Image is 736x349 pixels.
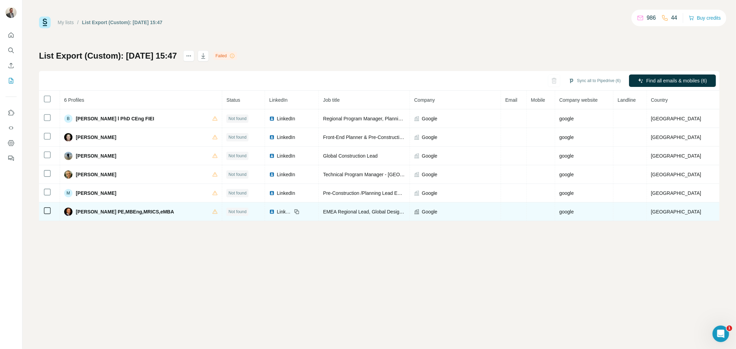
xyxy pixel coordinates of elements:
[564,76,626,86] button: Sync all to Pipedrive (6)
[269,209,275,215] img: LinkedIn logo
[6,107,17,119] button: Use Surfe on LinkedIn
[64,133,72,141] img: Avatar
[559,172,574,177] span: google
[651,97,668,103] span: Country
[269,116,275,121] img: LinkedIn logo
[559,116,574,121] span: google
[277,134,295,141] span: LinkedIn
[269,153,275,159] img: LinkedIn logo
[727,326,732,331] span: 1
[651,116,701,121] span: [GEOGRAPHIC_DATA]
[58,20,74,25] a: My lists
[64,152,72,160] img: Avatar
[6,122,17,134] button: Use Surfe API
[76,152,116,159] span: [PERSON_NAME]
[226,97,240,103] span: Status
[64,189,72,197] div: M
[559,190,574,196] span: google
[422,152,437,159] span: Google
[531,97,545,103] span: Mobile
[269,190,275,196] img: LinkedIn logo
[651,134,701,140] span: [GEOGRAPHIC_DATA]
[422,115,437,122] span: Google
[6,44,17,57] button: Search
[323,116,451,121] span: Regional Program Manager, Planning and Pre-Construction
[277,171,295,178] span: LinkedIn
[269,134,275,140] img: LinkedIn logo
[651,172,701,177] span: [GEOGRAPHIC_DATA]
[82,19,163,26] div: List Export (Custom): [DATE] 15:47
[228,190,246,196] span: Not found
[269,172,275,177] img: LinkedIn logo
[39,17,51,28] img: Surfe Logo
[6,29,17,41] button: Quick start
[323,153,377,159] span: Global Construction Lead
[277,208,292,215] span: LinkedIn
[269,97,287,103] span: LinkedIn
[651,153,701,159] span: [GEOGRAPHIC_DATA]
[559,97,598,103] span: Company website
[39,50,177,61] h1: List Export (Custom): [DATE] 15:47
[76,190,116,197] span: [PERSON_NAME]
[64,170,72,179] img: Avatar
[422,134,437,141] span: Google
[228,209,246,215] span: Not found
[228,116,246,122] span: Not found
[651,209,701,215] span: [GEOGRAPHIC_DATA]
[6,74,17,87] button: My lists
[713,326,729,342] iframe: Intercom live chat
[559,134,574,140] span: google
[323,134,438,140] span: Front-End Planner & Pre-Construction (Data Centers)
[323,172,543,177] span: Technical Program Manager - [GEOGRAPHIC_DATA] Lead - Data Centre Planning & Pre-Construction
[77,19,79,26] li: /
[559,209,574,215] span: google
[277,190,295,197] span: LinkedIn
[689,13,721,23] button: Buy credits
[618,97,636,103] span: Landline
[183,50,194,61] button: actions
[76,208,174,215] span: [PERSON_NAME] PE,MBEng,MRICS,eMBA
[414,97,435,103] span: Company
[6,152,17,164] button: Feedback
[323,209,435,215] span: EMEA Regional Lead, Global Design & Construction
[6,137,17,149] button: Dashboard
[277,152,295,159] span: LinkedIn
[76,134,116,141] span: [PERSON_NAME]
[6,59,17,72] button: Enrich CSV
[64,208,72,216] img: Avatar
[214,52,237,60] div: Failed
[277,115,295,122] span: LinkedIn
[323,190,426,196] span: Pre-Construction /Planning Lead EMEA & APAC
[671,14,677,22] p: 44
[422,208,437,215] span: Google
[64,114,72,123] div: B
[228,171,246,178] span: Not found
[64,97,84,103] span: 6 Profiles
[6,7,17,18] img: Avatar
[323,97,340,103] span: Job title
[76,171,116,178] span: [PERSON_NAME]
[422,171,437,178] span: Google
[422,190,437,197] span: Google
[646,77,707,84] span: Find all emails & mobiles (6)
[76,115,154,122] span: [PERSON_NAME] l PhD CEng FIEI
[629,74,716,87] button: Find all emails & mobiles (6)
[647,14,656,22] p: 986
[505,97,517,103] span: Email
[559,153,574,159] span: google
[228,153,246,159] span: Not found
[228,134,246,140] span: Not found
[651,190,701,196] span: [GEOGRAPHIC_DATA]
